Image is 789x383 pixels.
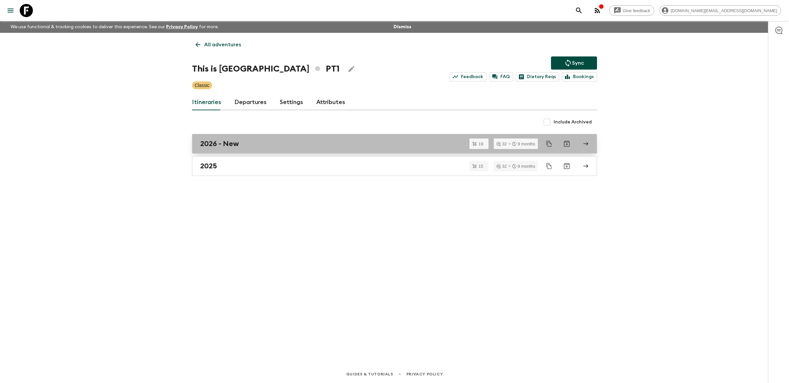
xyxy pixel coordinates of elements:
[543,160,555,172] button: Duplicate
[554,119,592,125] span: Include Archived
[475,142,487,146] span: 19
[512,142,535,146] div: 9 months
[345,62,358,75] button: Edit Adventure Title
[496,142,507,146] div: 32
[560,137,573,150] button: Archive
[562,72,597,81] a: Bookings
[489,72,513,81] a: FAQ
[192,156,597,176] a: 2025
[192,95,221,110] a: Itineraries
[200,162,217,170] h2: 2025
[475,164,487,168] span: 15
[234,95,267,110] a: Departures
[560,160,573,173] button: Archive
[516,72,559,81] a: Dietary Reqs
[192,134,597,154] a: 2026 - New
[512,164,535,168] div: 9 months
[609,5,654,16] a: Give feedback
[8,21,221,33] p: We use functional & tracking cookies to deliver this experience. See our for more.
[192,38,245,51] a: All adventures
[346,371,393,378] a: Guides & Tutorials
[619,8,654,13] span: Give feedback
[195,82,209,89] p: Classic
[572,4,586,17] button: search adventures
[166,25,198,29] a: Privacy Policy
[4,4,17,17] button: menu
[551,56,597,70] button: Sync adventure departures to the booking engine
[572,59,584,67] p: Sync
[316,95,345,110] a: Attributes
[659,5,781,16] div: [DOMAIN_NAME][EMAIL_ADDRESS][DOMAIN_NAME]
[204,41,241,49] p: All adventures
[192,62,340,75] h1: This is [GEOGRAPHIC_DATA] PT1
[450,72,487,81] a: Feedback
[496,164,507,168] div: 32
[406,371,443,378] a: Privacy Policy
[392,22,413,32] button: Dismiss
[200,139,239,148] h2: 2026 - New
[280,95,303,110] a: Settings
[667,8,781,13] span: [DOMAIN_NAME][EMAIL_ADDRESS][DOMAIN_NAME]
[543,138,555,150] button: Duplicate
